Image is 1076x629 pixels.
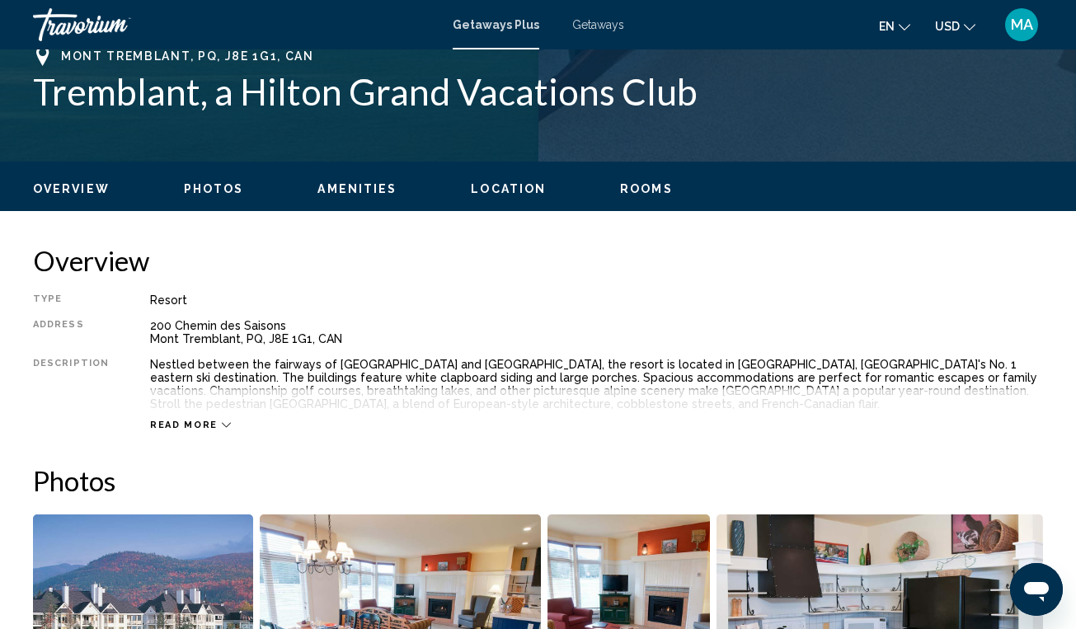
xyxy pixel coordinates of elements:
button: Read more [150,419,231,431]
span: Photos [184,182,244,195]
button: User Menu [1000,7,1043,42]
button: Amenities [317,181,397,196]
span: Location [471,182,546,195]
a: Getaways Plus [453,18,539,31]
button: Overview [33,181,110,196]
h2: Overview [33,244,1043,277]
button: Location [471,181,546,196]
div: 200 Chemin des Saisons Mont Tremblant, PQ, J8E 1G1, CAN [150,319,1043,345]
span: Overview [33,182,110,195]
div: Resort [150,293,1043,307]
span: MA [1011,16,1033,33]
iframe: Button to launch messaging window [1010,563,1063,616]
span: Mont Tremblant, PQ, J8E 1G1, CAN [61,49,314,63]
span: USD [935,20,960,33]
button: Rooms [620,181,673,196]
a: Travorium [33,8,436,41]
div: Address [33,319,109,345]
span: Rooms [620,182,673,195]
span: Read more [150,420,218,430]
div: Description [33,358,109,411]
button: Change language [879,14,910,38]
h1: Tremblant, a Hilton Grand Vacations Club [33,70,1043,113]
h2: Photos [33,464,1043,497]
div: Nestled between the fairways of [GEOGRAPHIC_DATA] and [GEOGRAPHIC_DATA], the resort is located in... [150,358,1043,411]
span: Amenities [317,182,397,195]
span: en [879,20,895,33]
div: Type [33,293,109,307]
button: Photos [184,181,244,196]
button: Change currency [935,14,975,38]
a: Getaways [572,18,624,31]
